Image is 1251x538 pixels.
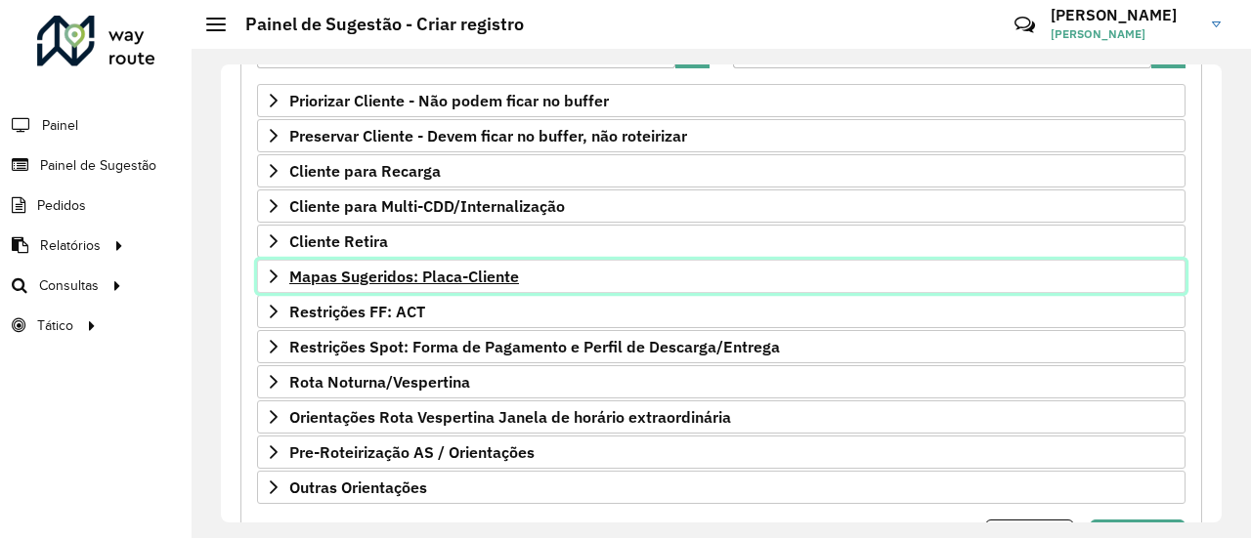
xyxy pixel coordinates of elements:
[39,275,99,296] span: Consultas
[257,435,1186,469] a: Pre-Roteirização AS / Orientações
[37,315,73,336] span: Tático
[1051,6,1197,24] h3: [PERSON_NAME]
[40,235,101,256] span: Relatórios
[289,339,780,354] span: Restrições Spot: Forma de Pagamento e Perfil de Descarga/Entrega
[289,409,731,425] span: Orientações Rota Vespertina Janela de horário extraordinária
[257,365,1186,398] a: Rota Noturna/Vespertina
[289,269,519,284] span: Mapas Sugeridos: Placa-Cliente
[289,128,687,144] span: Preservar Cliente - Devem ficar no buffer, não roteirizar
[40,155,156,176] span: Painel de Sugestão
[1004,4,1046,46] a: Contato Rápido
[257,471,1186,504] a: Outras Orientações
[257,189,1186,223] a: Cliente para Multi-CDD/Internalização
[257,84,1186,117] a: Priorizar Cliente - Não podem ficar no buffer
[289,93,609,108] span: Priorizar Cliente - Não podem ficar no buffer
[289,233,388,249] span: Cliente Retira
[257,260,1186,293] a: Mapas Sugeridos: Placa-Cliente
[257,330,1186,363] a: Restrições Spot: Forma de Pagamento e Perfil de Descarga/Entrega
[257,119,1186,152] a: Preservar Cliente - Devem ficar no buffer, não roteirizar
[1051,25,1197,43] span: [PERSON_NAME]
[289,444,535,460] span: Pre-Roteirização AS / Orientações
[289,304,425,319] span: Restrições FF: ACT
[42,115,78,136] span: Painel
[257,295,1186,328] a: Restrições FF: ACT
[289,198,565,214] span: Cliente para Multi-CDD/Internalização
[226,14,524,35] h2: Painel de Sugestão - Criar registro
[257,400,1186,434] a: Orientações Rota Vespertina Janela de horário extraordinária
[257,225,1186,258] a: Cliente Retira
[257,154,1186,187] a: Cliente para Recarga
[289,479,427,495] span: Outras Orientações
[289,374,470,390] span: Rota Noturna/Vespertina
[37,195,86,216] span: Pedidos
[289,163,441,179] span: Cliente para Recarga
